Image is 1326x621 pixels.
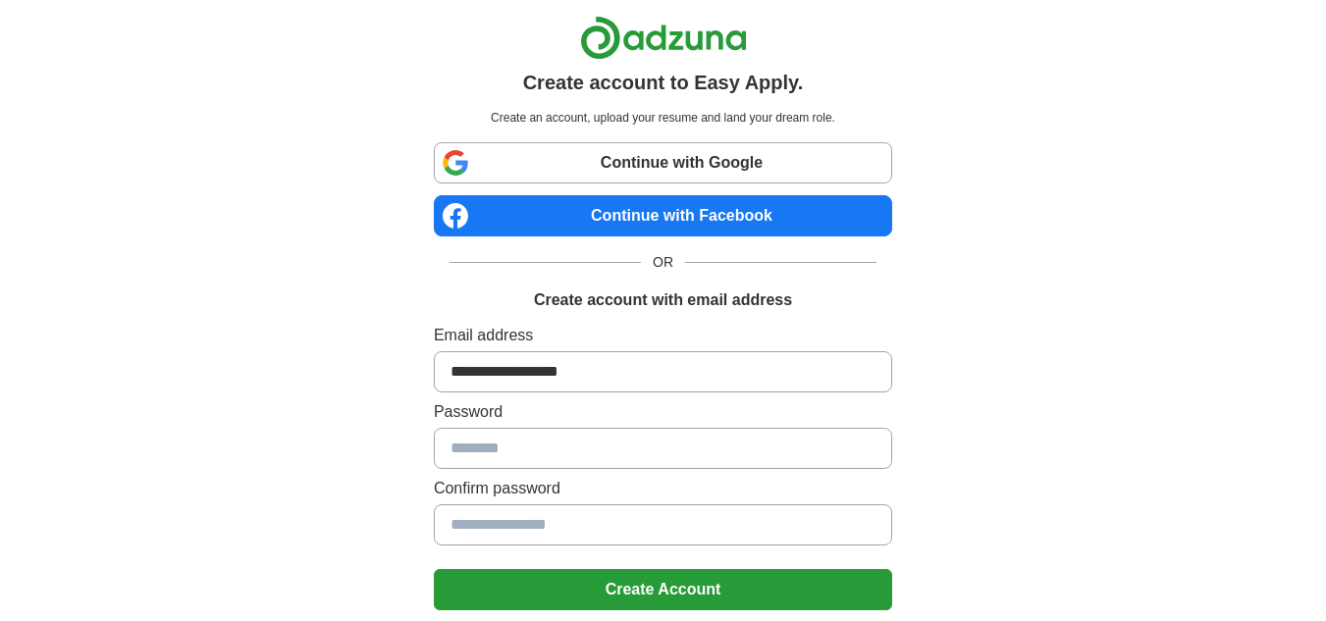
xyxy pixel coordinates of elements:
label: Confirm password [434,477,892,500]
h1: Create account to Easy Apply. [523,68,804,97]
label: Email address [434,324,892,347]
p: Create an account, upload your resume and land your dream role. [438,109,888,127]
span: OR [641,252,685,273]
h1: Create account with email address [534,288,792,312]
button: Create Account [434,569,892,610]
img: Adzuna logo [580,16,747,60]
label: Password [434,400,892,424]
a: Continue with Facebook [434,195,892,236]
a: Continue with Google [434,142,892,183]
